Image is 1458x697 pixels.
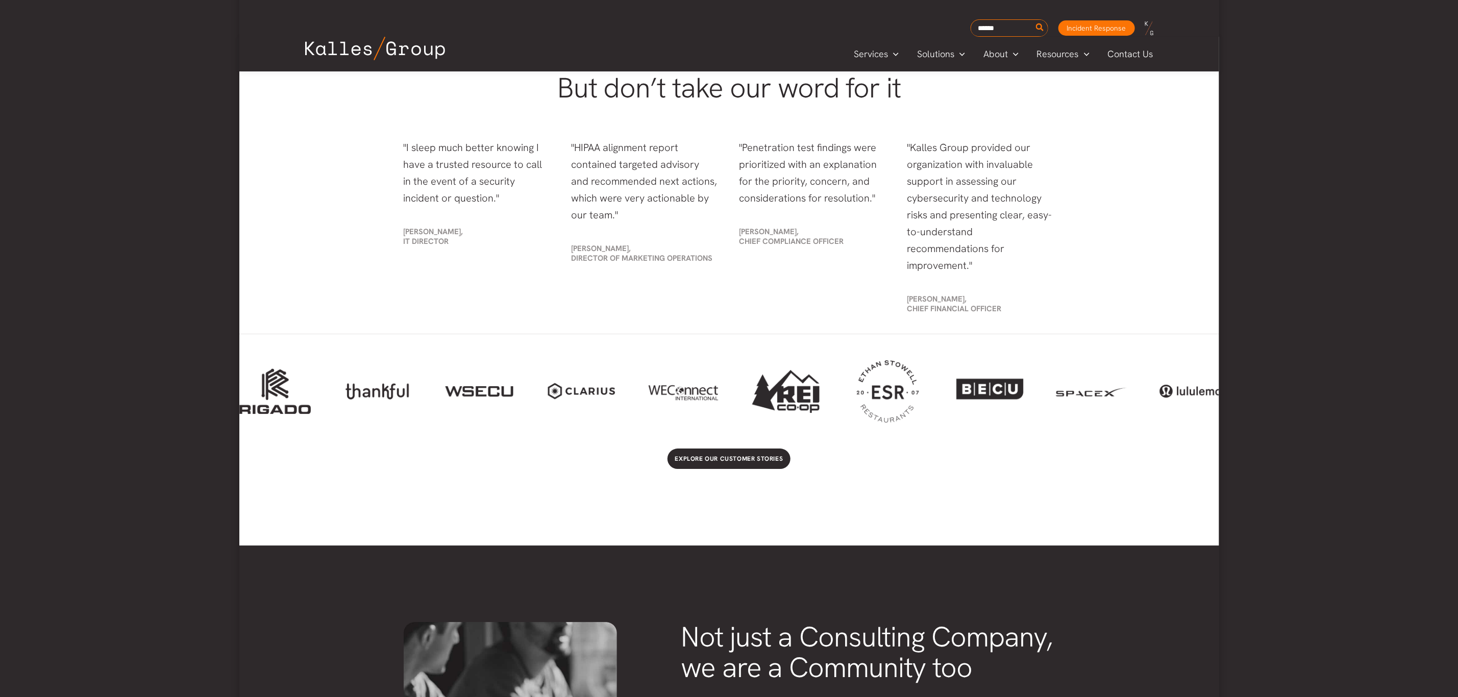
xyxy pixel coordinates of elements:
[1099,46,1164,62] a: Contact Us
[983,46,1008,62] span: About
[845,45,1163,62] nav: Primary Site Navigation
[974,46,1028,62] a: AboutMenu Toggle
[907,294,1002,314] span: [PERSON_NAME], Chief Financial Officer
[888,46,899,62] span: Menu Toggle
[908,46,974,62] a: SolutionsMenu Toggle
[1058,20,1135,36] a: Incident Response
[1028,46,1099,62] a: ResourcesMenu Toggle
[668,449,791,469] a: Explore our customer stories
[954,46,965,62] span: Menu Toggle
[305,37,445,60] img: Kalles Group
[404,227,463,246] span: [PERSON_NAME], IT Director
[675,455,783,463] span: Explore our customer stories
[1034,20,1047,36] button: Search
[907,139,1055,274] p: "Kalles Group provided our organization with invaluable support in assessing our cybersecurity an...
[1008,46,1019,62] span: Menu Toggle
[681,618,1052,686] span: Not just a Consulting Company, we are a Community too
[1037,46,1079,62] span: Resources
[404,139,551,207] p: "I sleep much better knowing I have a trusted resource to call in the event of a security inciden...
[1108,46,1153,62] span: Contact Us
[854,46,888,62] span: Services
[739,227,844,246] span: [PERSON_NAME], Chief Compliance Officer
[739,139,887,207] p: "Penetration test findings were prioritized with an explanation for the priority, concern, and co...
[1079,46,1090,62] span: Menu Toggle
[557,69,901,106] span: But don’t take our word for it
[845,46,908,62] a: ServicesMenu Toggle
[917,46,954,62] span: Solutions
[572,139,719,223] p: "HIPAA alignment report contained targeted advisory and recommended next actions, which were very...
[572,243,713,263] span: [PERSON_NAME], Director of Marketing Operations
